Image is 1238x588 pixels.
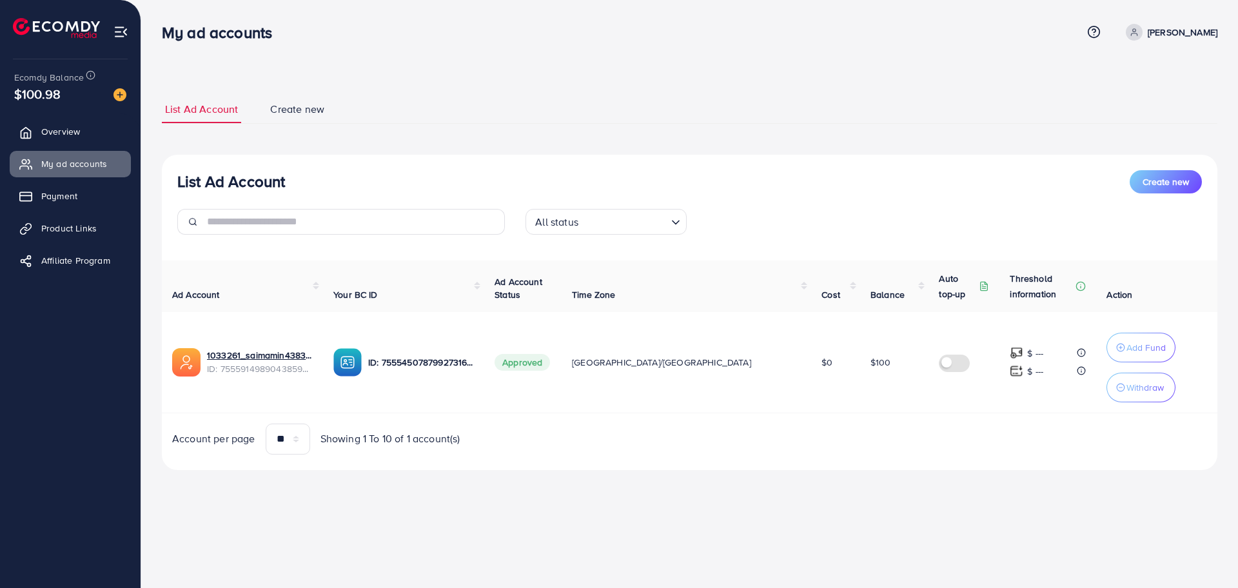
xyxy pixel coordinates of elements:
span: Affiliate Program [41,254,110,267]
img: logo [13,18,100,38]
span: [GEOGRAPHIC_DATA]/[GEOGRAPHIC_DATA] [572,356,751,369]
input: Search for option [582,210,666,231]
span: Approved [495,354,550,371]
span: $100 [870,356,891,369]
div: Search for option [526,209,687,235]
button: Withdraw [1106,373,1175,402]
span: Create new [270,102,324,117]
span: Overview [41,125,80,138]
a: 1033261_saimamin4383_1759248574924 [207,349,313,362]
span: All status [533,213,581,231]
p: ID: 7555450787992731666 [368,355,474,370]
img: image [113,88,126,101]
a: Affiliate Program [10,248,131,273]
span: Account per page [172,431,255,446]
p: Auto top-up [939,271,976,302]
span: $0 [821,356,832,369]
span: Action [1106,288,1132,301]
button: Create new [1130,170,1202,193]
span: Ad Account [172,288,220,301]
p: Threshold information [1010,271,1073,302]
a: My ad accounts [10,151,131,177]
p: [PERSON_NAME] [1148,24,1217,40]
img: menu [113,24,128,39]
a: Overview [10,119,131,144]
span: ID: 7555914989043859457 [207,362,313,375]
span: Time Zone [572,288,615,301]
span: Ad Account Status [495,275,542,301]
p: $ --- [1027,346,1043,361]
img: ic-ads-acc.e4c84228.svg [172,348,201,377]
span: $100.98 [14,84,61,103]
span: Payment [41,190,77,202]
span: Your BC ID [333,288,378,301]
span: Showing 1 To 10 of 1 account(s) [320,431,460,446]
button: Add Fund [1106,333,1175,362]
p: $ --- [1027,364,1043,379]
img: ic-ba-acc.ded83a64.svg [333,348,362,377]
h3: List Ad Account [177,172,285,191]
iframe: Chat [1183,530,1228,578]
span: List Ad Account [165,102,238,117]
p: Add Fund [1126,340,1166,355]
h3: My ad accounts [162,23,282,42]
a: Payment [10,183,131,209]
span: Product Links [41,222,97,235]
span: Cost [821,288,840,301]
span: Balance [870,288,905,301]
p: Withdraw [1126,380,1164,395]
img: top-up amount [1010,346,1023,360]
div: <span class='underline'>1033261_saimamin4383_1759248574924</span></br>7555914989043859457 [207,349,313,375]
img: top-up amount [1010,364,1023,378]
a: [PERSON_NAME] [1121,24,1217,41]
a: Product Links [10,215,131,241]
span: Create new [1143,175,1189,188]
span: Ecomdy Balance [14,71,84,84]
span: My ad accounts [41,157,107,170]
